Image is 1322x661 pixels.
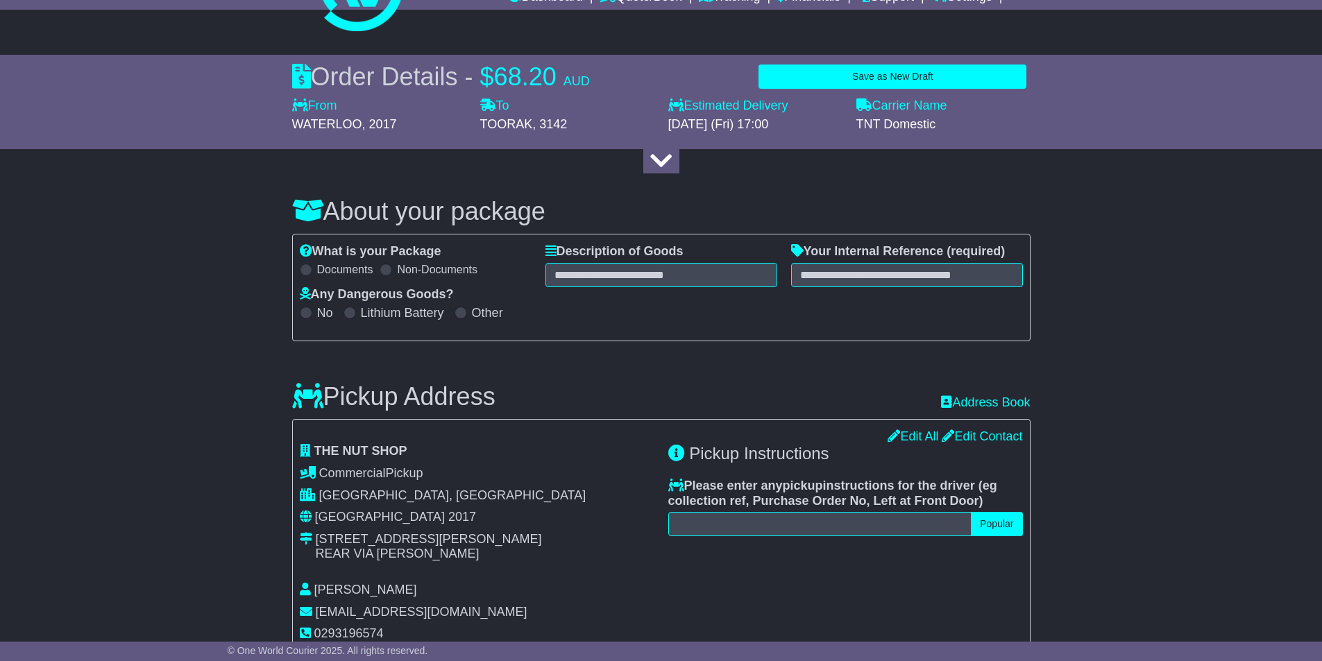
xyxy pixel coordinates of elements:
span: Commercial [319,466,386,480]
div: Pickup [300,466,654,481]
button: Popular [971,512,1022,536]
span: $ [480,62,494,91]
div: REAR VIA [PERSON_NAME] [316,547,542,562]
div: [DATE] (Fri) 17:00 [668,117,842,132]
a: Edit All [888,429,938,443]
span: [EMAIL_ADDRESS][DOMAIN_NAME] [316,605,527,619]
label: Please enter any instructions for the driver ( ) [668,479,1023,508]
div: Order Details - [292,62,590,92]
label: Estimated Delivery [668,98,842,114]
label: Your Internal Reference (required) [791,244,1006,259]
label: What is your Package [300,244,441,259]
span: TOORAK [480,117,533,131]
span: Pickup Instructions [689,444,829,463]
span: [PERSON_NAME] [314,583,417,596]
label: Description of Goods [545,244,684,259]
span: pickup [783,479,823,492]
button: Save as New Draft [759,65,1026,89]
label: No [317,306,333,321]
label: Non-Documents [397,263,477,276]
span: 0293196574 [314,626,384,640]
div: [STREET_ADDRESS][PERSON_NAME] [316,532,542,547]
span: THE NUT SHOP [314,444,407,458]
label: Lithium Battery [361,306,444,321]
h3: Pickup Address [292,383,495,411]
a: Edit Contact [942,429,1022,443]
span: 2017 [448,510,476,524]
span: 68.20 [494,62,557,91]
h3: About your package [292,198,1031,225]
div: TNT Domestic [856,117,1031,132]
label: From [292,98,337,114]
span: , 2017 [362,117,397,131]
span: WATERLOO [292,117,362,131]
label: Other [472,306,503,321]
label: Carrier Name [856,98,947,114]
span: [GEOGRAPHIC_DATA], [GEOGRAPHIC_DATA] [319,488,586,502]
span: [GEOGRAPHIC_DATA] [315,510,445,524]
label: Any Dangerous Goods? [300,287,454,302]
span: AUD [563,74,590,88]
a: Address Book [941,395,1030,411]
span: , 3142 [532,117,567,131]
label: Documents [317,263,373,276]
span: eg collection ref, Purchase Order No, Left at Front Door [668,479,997,508]
label: To [480,98,509,114]
span: © One World Courier 2025. All rights reserved. [228,645,428,656]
